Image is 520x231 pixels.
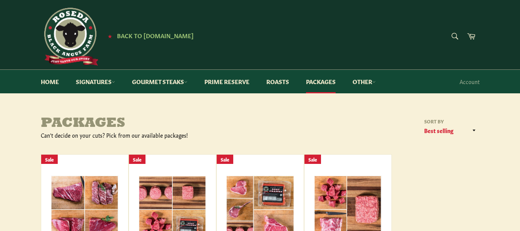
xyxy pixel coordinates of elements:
[41,132,260,139] div: Can't decide on your cuts? Pick from our available packages!
[422,118,480,125] label: Sort by
[41,116,260,132] h1: Packages
[217,155,233,164] div: Sale
[259,70,297,93] a: Roasts
[33,70,67,93] a: Home
[104,33,194,39] a: ★ Back to [DOMAIN_NAME]
[298,70,343,93] a: Packages
[117,31,194,39] span: Back to [DOMAIN_NAME]
[41,155,58,164] div: Sale
[68,70,123,93] a: Signatures
[456,70,483,93] a: Account
[197,70,257,93] a: Prime Reserve
[129,155,145,164] div: Sale
[41,8,99,66] img: Roseda Beef
[345,70,383,93] a: Other
[124,70,195,93] a: Gourmet Steaks
[108,33,112,39] span: ★
[304,155,321,164] div: Sale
